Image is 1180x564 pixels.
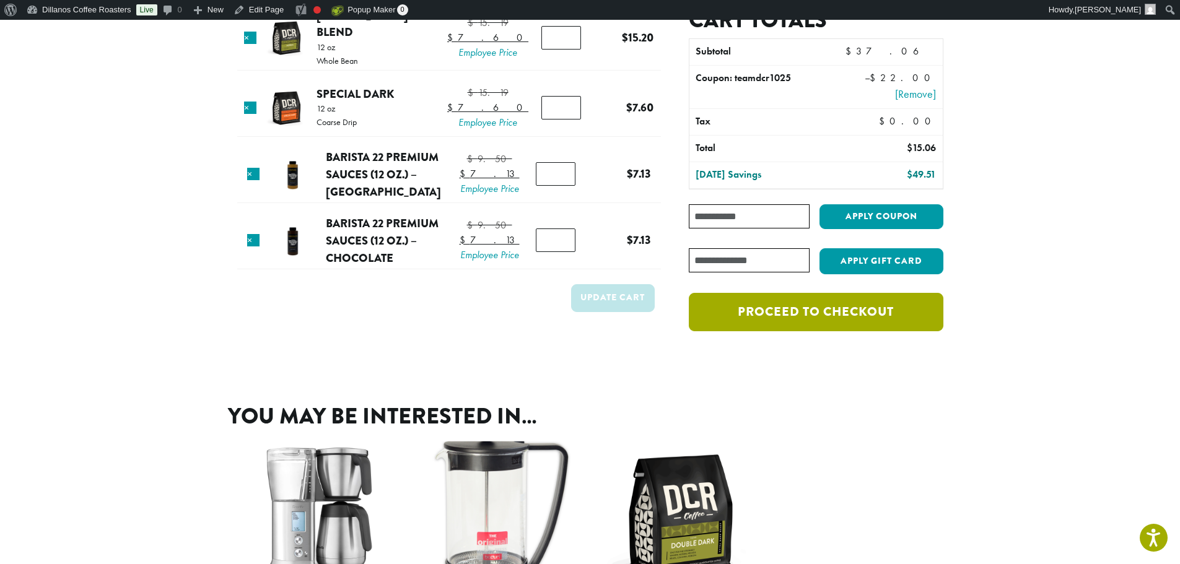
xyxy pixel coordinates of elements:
[317,7,408,41] a: [PERSON_NAME] Blend
[1075,5,1141,14] span: [PERSON_NAME]
[317,118,357,126] p: Coarse Drip
[460,167,470,180] span: $
[571,284,655,312] button: Update cart
[228,403,953,430] h2: You may be interested in…
[447,31,528,44] bdi: 7.60
[266,18,307,58] img: Howie's Blend
[326,149,441,199] a: Barista 22 Premium Sauces (12 oz.) – [GEOGRAPHIC_DATA]
[689,66,841,108] th: Coupon: teamdcr1025
[460,167,520,180] bdi: 7.13
[467,219,478,232] span: $
[460,248,520,262] span: Employee Price
[819,204,943,230] button: Apply coupon
[460,233,520,246] bdi: 7.13
[626,99,653,116] bdi: 7.60
[317,43,358,51] p: 12 oz
[313,6,321,14] div: Focus keyphrase not set
[468,86,509,99] bdi: 15.19
[266,88,307,128] img: Special Dark
[622,29,628,46] span: $
[870,71,936,84] span: 22.00
[247,234,260,246] a: Remove this item
[447,115,528,130] span: Employee Price
[689,136,841,162] th: Total
[689,109,868,135] th: Tax
[841,66,942,108] td: –
[460,233,470,246] span: $
[689,39,839,65] th: Subtotal
[627,232,651,248] bdi: 7.13
[447,101,528,114] bdi: 7.60
[879,115,889,128] span: $
[907,168,936,181] bdi: 49.51
[326,215,439,266] a: Barista 22 Premium Sauces (12 oz.) – Chocolate
[689,7,943,33] h2: Cart totals
[467,152,512,165] bdi: 9.50
[870,71,880,84] span: $
[689,162,841,188] th: [DATE] Savings
[244,102,256,114] a: Remove this item
[468,86,478,99] span: $
[541,96,581,119] input: Product quantity
[247,168,260,180] a: Remove this item
[467,219,512,232] bdi: 9.50
[447,31,458,44] span: $
[244,32,256,44] a: Remove this item
[536,162,575,186] input: Product quantity
[819,248,943,274] button: Apply Gift Card
[447,101,458,114] span: $
[627,165,651,182] bdi: 7.13
[846,45,937,58] bdi: 37.06
[689,293,943,331] a: Proceed to checkout
[541,26,581,50] input: Product quantity
[879,115,937,128] bdi: 0.00
[447,45,528,60] span: Employee Price
[907,141,936,154] bdi: 15.06
[467,152,478,165] span: $
[846,45,856,58] span: $
[136,4,157,15] a: Live
[626,99,632,116] span: $
[622,29,653,46] bdi: 15.20
[273,220,313,261] img: Barista 22 Premium Sauces (12 oz.) - Chocolate
[317,56,358,65] p: Whole Bean
[468,16,509,29] bdi: 15.19
[317,85,394,102] a: Special Dark
[627,232,633,248] span: $
[847,85,936,102] a: Remove teamdcr1025 coupon
[317,104,357,113] p: 12 oz
[397,4,408,15] span: 0
[273,154,313,194] img: Barista 22 Premium Sauces (12 oz.) - Caramel
[907,141,912,154] span: $
[907,168,912,181] span: $
[460,181,520,196] span: Employee Price
[536,228,575,252] input: Product quantity
[627,165,633,182] span: $
[468,16,478,29] span: $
